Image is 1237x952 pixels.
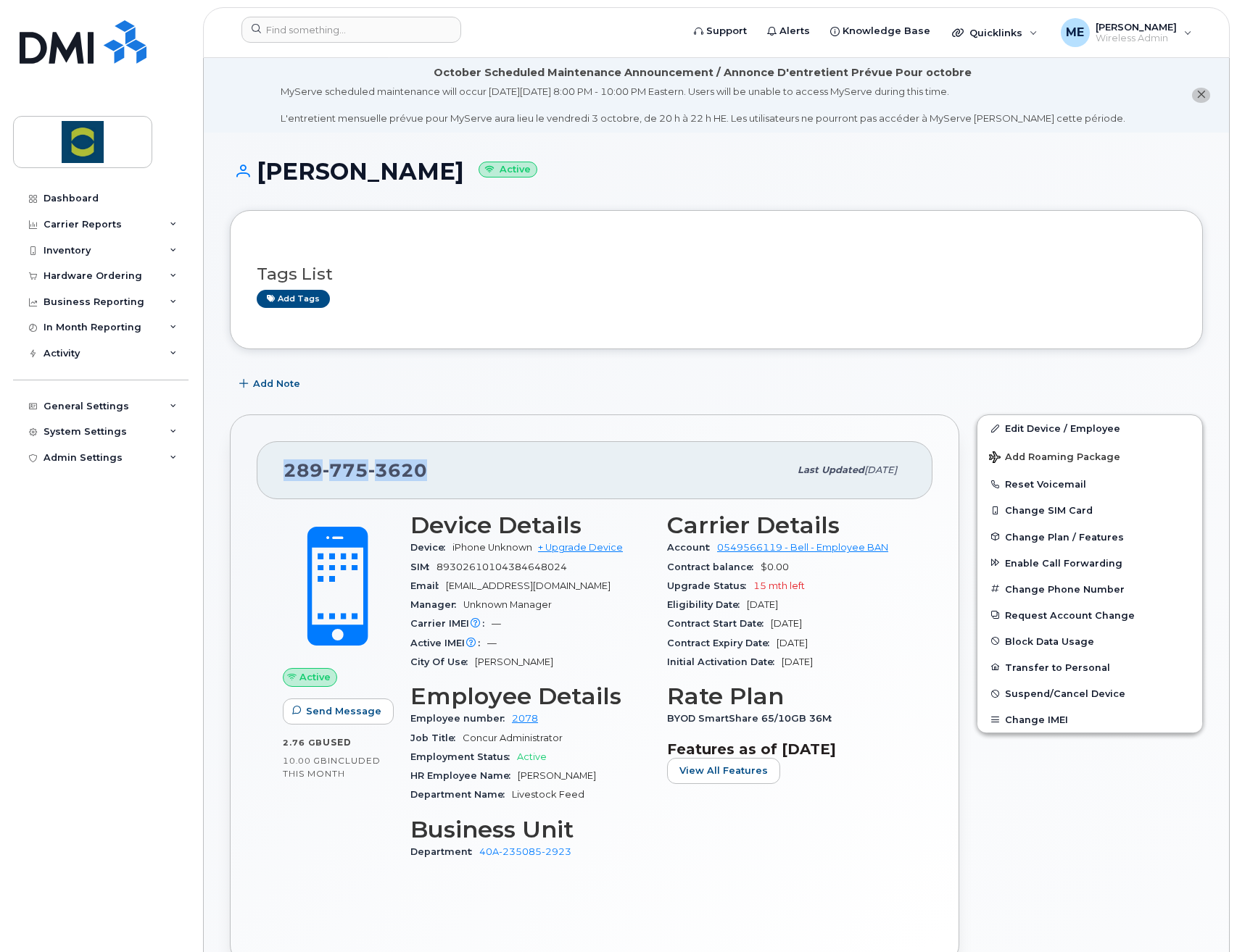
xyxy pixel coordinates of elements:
[230,159,1203,184] h1: [PERSON_NAME]
[283,698,394,725] button: Send Message
[667,656,782,667] span: Initial Activation Date
[437,561,567,572] span: 89302610104384648024
[667,580,753,591] span: Upgrade Status
[410,751,517,762] span: Employment Status
[512,713,538,724] a: 2078
[410,846,479,857] span: Department
[977,602,1202,628] button: Request Account Change
[323,737,352,748] span: used
[257,290,330,308] a: Add tags
[753,580,805,591] span: 15 mth left
[368,459,427,481] span: 3620
[257,265,1176,283] h3: Tags List
[977,415,1202,441] a: Edit Device / Employee
[410,618,492,629] span: Carrier IMEI
[538,542,623,553] a: + Upgrade Device
[798,464,864,475] span: Last updated
[502,846,571,857] avayaelement: 235085-2923
[230,371,313,397] button: Add Note
[667,561,761,572] span: Contract balance
[667,683,906,709] h3: Rate Plan
[977,706,1202,732] button: Change IMEI
[410,580,446,591] span: Email
[479,846,571,857] a: 40A-235085-2923
[1005,688,1125,699] span: Suspend/Cancel Device
[410,561,437,572] span: SIM
[977,628,1202,654] button: Block Data Usage
[977,471,1202,497] button: Reset Voicemail
[410,542,452,553] span: Device
[463,732,563,743] span: Concur Administrator
[1005,557,1122,568] span: Enable Call Forwarding
[446,580,611,591] span: [EMAIL_ADDRESS][DOMAIN_NAME]
[323,459,368,481] span: 775
[864,464,897,475] span: [DATE]
[410,599,463,610] span: Manager
[977,497,1202,523] button: Change SIM Card
[1005,531,1124,542] span: Change Plan / Features
[283,756,328,766] span: 10.00 GB
[410,638,487,648] span: Active IMEI
[782,656,813,667] span: [DATE]
[284,459,427,481] span: 289
[518,770,596,781] span: [PERSON_NAME]
[667,542,717,553] span: Account
[771,618,802,629] span: [DATE]
[479,162,537,178] small: Active
[410,512,650,538] h3: Device Details
[977,680,1202,706] button: Suspend/Cancel Device
[667,740,906,758] h3: Features as of [DATE]
[679,764,768,777] span: View All Features
[761,561,789,572] span: $0.00
[281,85,1125,125] div: MyServe scheduled maintenance will occur [DATE][DATE] 8:00 PM - 10:00 PM Eastern. Users will be u...
[1192,88,1210,103] button: close notification
[306,704,381,718] span: Send Message
[747,599,778,610] span: [DATE]
[667,618,771,629] span: Contract Start Date
[487,638,497,648] span: —
[977,654,1202,680] button: Transfer to Personal
[777,638,808,648] span: [DATE]
[410,656,475,667] span: City Of Use
[283,755,381,779] span: included this month
[410,683,650,709] h3: Employee Details
[492,618,501,629] span: —
[512,789,584,800] span: Livestock Feed
[989,451,1120,465] span: Add Roaming Package
[717,542,888,553] a: 0549566119 - Bell - Employee BAN
[977,441,1202,471] button: Add Roaming Package
[410,770,518,781] span: HR Employee Name
[410,789,512,800] span: Department Name
[253,377,300,391] span: Add Note
[283,738,323,748] span: 2.76 GB
[463,599,552,610] span: Unknown Manager
[667,599,747,610] span: Eligibility Date
[410,713,512,724] span: Employee number
[667,512,906,538] h3: Carrier Details
[977,524,1202,550] button: Change Plan / Features
[410,817,650,843] h3: Business Unit
[452,542,532,553] span: iPhone Unknown
[299,670,331,684] span: Active
[475,656,553,667] span: [PERSON_NAME]
[410,732,463,743] span: Job Title
[977,550,1202,576] button: Enable Call Forwarding
[434,65,972,80] div: October Scheduled Maintenance Announcement / Annonce D'entretient Prévue Pour octobre
[977,576,1202,602] button: Change Phone Number
[667,638,777,648] span: Contract Expiry Date
[667,713,839,724] span: BYOD SmartShare 65/10GB 36M
[517,751,547,762] span: Active
[667,758,780,784] button: View All Features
